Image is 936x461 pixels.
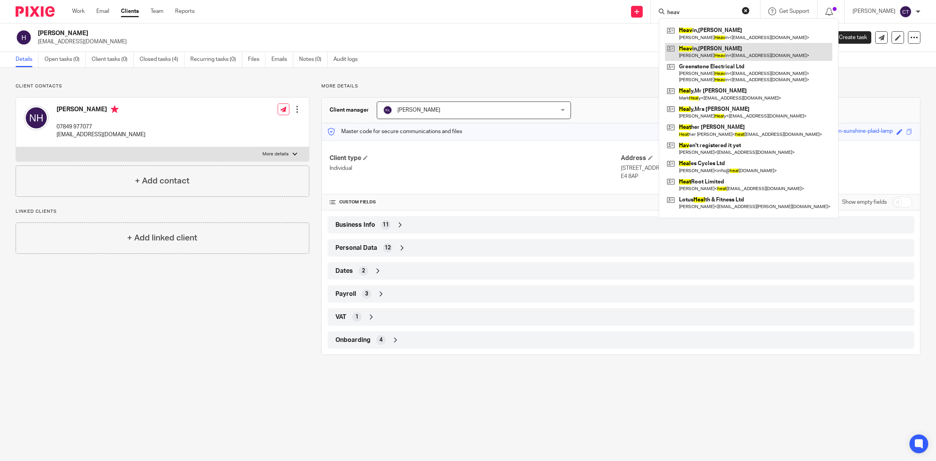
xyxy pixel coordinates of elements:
[667,9,737,16] input: Search
[299,52,328,67] a: Notes (0)
[621,154,912,162] h4: Address
[24,105,49,130] img: svg%3E
[330,106,369,114] h3: Client manager
[335,244,377,252] span: Personal Data
[385,244,391,252] span: 12
[779,9,809,14] span: Get Support
[271,52,293,67] a: Emails
[72,7,85,15] a: Work
[111,105,119,113] i: Primary
[330,199,621,205] h4: CUSTOM FIELDS
[365,290,368,298] span: 3
[127,232,197,244] h4: + Add linked client
[397,107,440,113] span: [PERSON_NAME]
[57,131,145,139] p: [EMAIL_ADDRESS][DOMAIN_NAME]
[818,127,893,136] div: letterman-sunshine-plaid-lamp
[621,173,912,180] p: E4 8AP
[335,290,356,298] span: Payroll
[151,7,163,15] a: Team
[121,7,139,15] a: Clients
[16,6,55,17] img: Pixie
[826,31,871,44] a: Create task
[16,208,309,215] p: Linked clients
[92,52,134,67] a: Client tasks (0)
[38,38,814,46] p: [EMAIL_ADDRESS][DOMAIN_NAME]
[333,52,363,67] a: Audit logs
[383,221,389,229] span: 11
[379,336,383,344] span: 4
[621,164,912,172] p: [STREET_ADDRESS]
[842,198,887,206] label: Show empty fields
[175,7,195,15] a: Reports
[328,128,462,135] p: Master code for secure communications and files
[135,175,190,187] h4: + Add contact
[742,7,750,14] button: Clear
[190,52,242,67] a: Recurring tasks (0)
[16,29,32,46] img: svg%3E
[335,267,353,275] span: Dates
[335,221,375,229] span: Business Info
[321,83,920,89] p: More details
[262,151,289,157] p: More details
[330,164,621,172] p: Individual
[140,52,184,67] a: Closed tasks (4)
[16,52,39,67] a: Details
[362,267,365,275] span: 2
[57,105,145,115] h4: [PERSON_NAME]
[248,52,266,67] a: Files
[335,313,346,321] span: VAT
[853,7,895,15] p: [PERSON_NAME]
[899,5,912,18] img: svg%3E
[383,105,392,115] img: svg%3E
[57,123,145,131] p: 07849 977077
[330,154,621,162] h4: Client type
[44,52,86,67] a: Open tasks (0)
[38,29,659,37] h2: [PERSON_NAME]
[16,83,309,89] p: Client contacts
[355,313,358,321] span: 1
[335,336,370,344] span: Onboarding
[96,7,109,15] a: Email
